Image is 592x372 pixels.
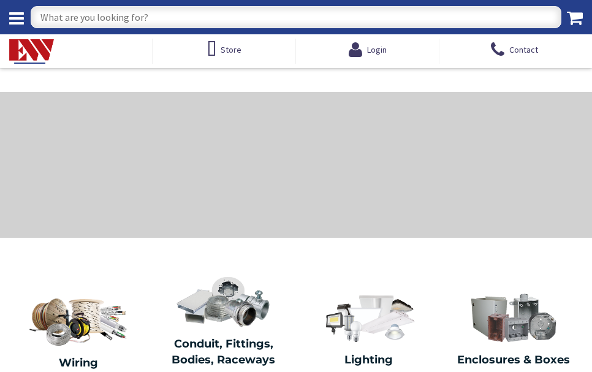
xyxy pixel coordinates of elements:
h2: Enclosures & Boxes [450,352,577,368]
span: Store [221,44,241,55]
span: Login [367,44,387,55]
a: Contact [491,39,538,61]
h2: Lighting [305,352,432,368]
span: Contact [509,39,538,61]
input: What are you looking for? [31,6,561,28]
a: Login [349,39,387,61]
img: Electrical Wholesalers, Inc. [9,39,54,64]
a: Store [207,39,241,61]
h2: Wiring [12,355,145,371]
h2: Conduit, Fittings, Bodies, Raceways [161,336,287,368]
